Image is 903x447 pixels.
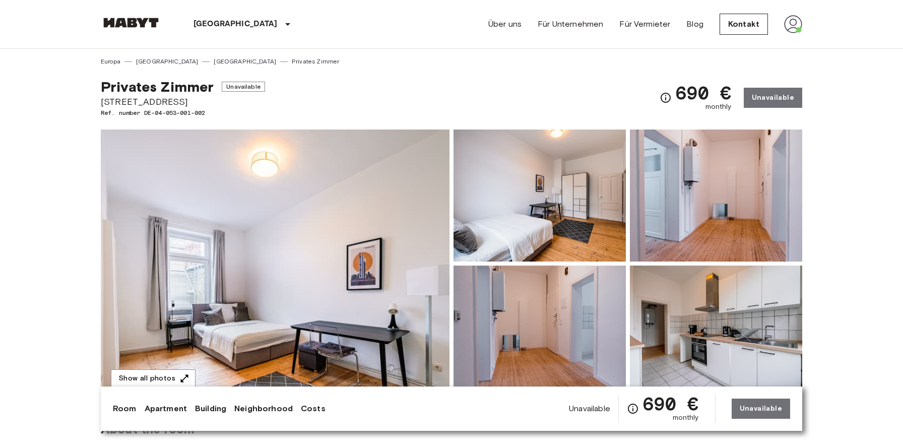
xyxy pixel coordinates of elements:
a: Neighborhood [234,403,293,415]
a: Blog [686,18,703,30]
span: Unavailable [222,82,265,92]
svg: Check cost overview for full price breakdown. Please note that discounts apply to new joiners onl... [660,92,672,104]
a: Kontakt [720,14,768,35]
span: 690 € [643,395,699,413]
img: Picture of unit DE-04-053-001-002 [454,130,626,262]
img: Habyt [101,18,161,28]
span: monthly [705,102,732,112]
a: Für Vermieter [619,18,670,30]
img: Picture of unit DE-04-053-001-002 [454,266,626,398]
span: monthly [673,413,699,423]
img: Picture of unit DE-04-053-001-002 [630,130,802,262]
a: Apartment [145,403,187,415]
a: Room [113,403,137,415]
a: [GEOGRAPHIC_DATA] [136,57,199,66]
span: Privates Zimmer [101,78,214,95]
img: Marketing picture of unit DE-04-053-001-002 [101,130,449,398]
a: Über uns [488,18,522,30]
a: Privates Zimmer [292,57,339,66]
img: Picture of unit DE-04-053-001-002 [630,266,802,398]
button: Show all photos [111,369,196,388]
svg: Check cost overview for full price breakdown. Please note that discounts apply to new joiners onl... [627,403,639,415]
a: Costs [301,403,326,415]
img: avatar [784,15,802,33]
a: [GEOGRAPHIC_DATA] [214,57,276,66]
a: Europa [101,57,120,66]
a: Für Unternehmen [538,18,603,30]
a: Building [195,403,226,415]
span: Unavailable [569,403,610,414]
span: 690 € [676,84,732,102]
span: Ref. number DE-04-053-001-002 [101,108,265,117]
p: [GEOGRAPHIC_DATA] [193,18,278,30]
span: [STREET_ADDRESS] [101,95,265,108]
